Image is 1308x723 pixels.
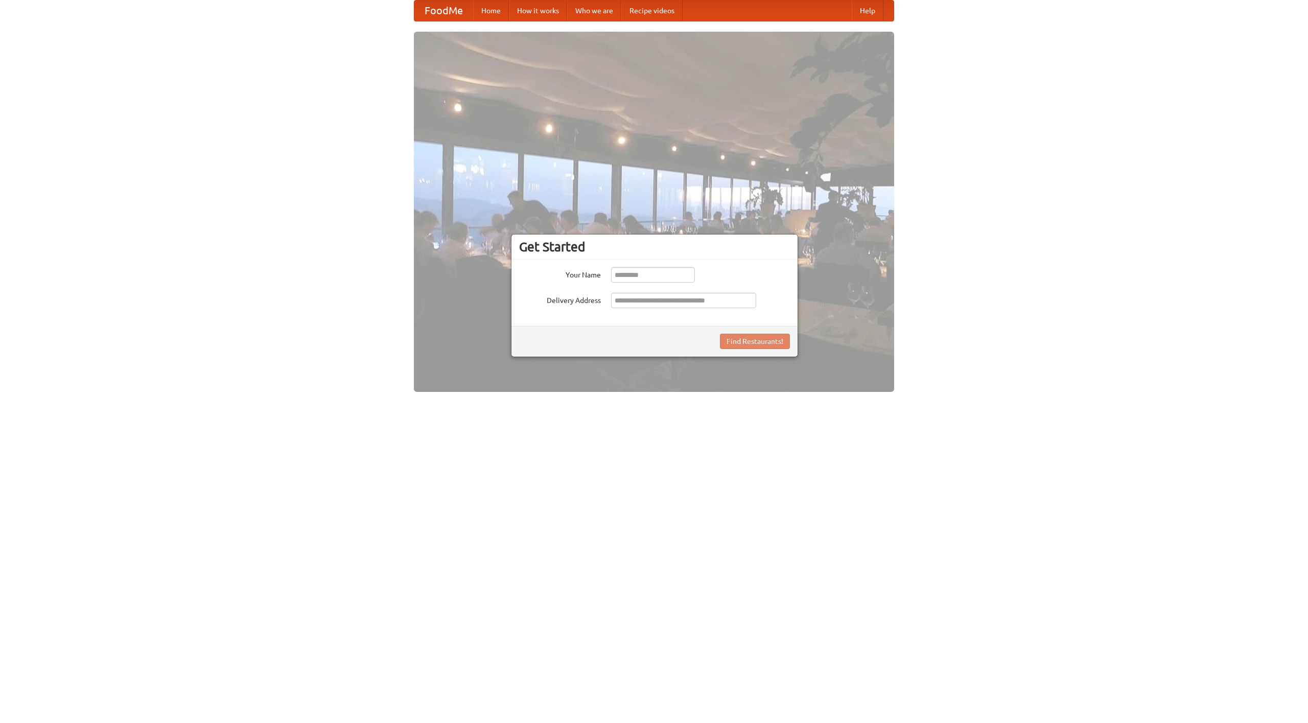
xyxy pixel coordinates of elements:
a: Help [852,1,883,21]
a: Home [473,1,509,21]
label: Your Name [519,267,601,280]
h3: Get Started [519,239,790,254]
label: Delivery Address [519,293,601,306]
button: Find Restaurants! [720,334,790,349]
a: FoodMe [414,1,473,21]
a: How it works [509,1,567,21]
a: Who we are [567,1,621,21]
a: Recipe videos [621,1,683,21]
